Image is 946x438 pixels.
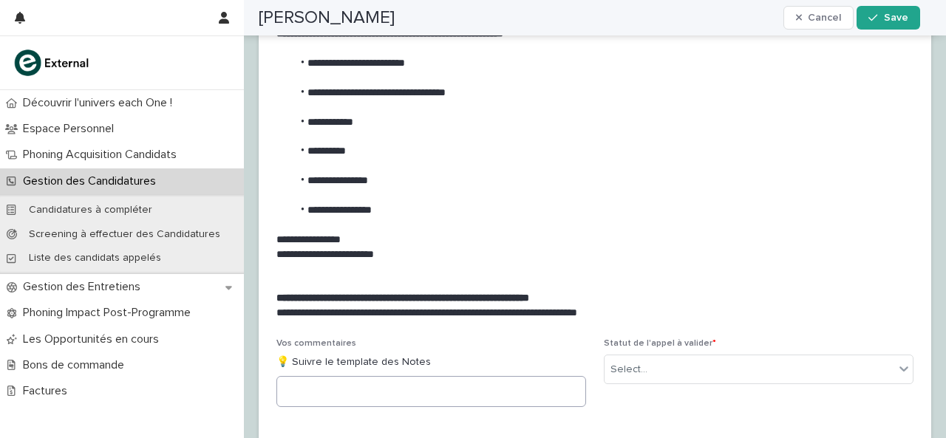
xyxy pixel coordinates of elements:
[808,13,841,23] span: Cancel
[17,174,168,188] p: Gestion des Candidatures
[604,339,716,348] span: Statut de l'appel à valider
[17,252,173,264] p: Liste des candidats appelés
[17,306,203,320] p: Phoning Impact Post-Programme
[857,6,919,30] button: Save
[783,6,854,30] button: Cancel
[17,384,79,398] p: Factures
[884,13,908,23] span: Save
[259,7,395,29] h2: [PERSON_NAME]
[17,228,232,241] p: Screening à effectuer des Candidatures
[276,339,356,348] span: Vos commentaires
[17,280,152,294] p: Gestion des Entretiens
[17,358,136,372] p: Bons de commande
[610,362,647,377] div: Select...
[12,48,93,78] img: bc51vvfgR2QLHU84CWIQ
[276,355,586,370] p: 💡 Suivre le template des Notes
[17,332,171,346] p: Les Opportunités en cours
[17,204,164,216] p: Candidatures à compléter
[17,148,188,162] p: Phoning Acquisition Candidats
[17,122,126,136] p: Espace Personnel
[17,96,184,110] p: Découvrir l'univers each One !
